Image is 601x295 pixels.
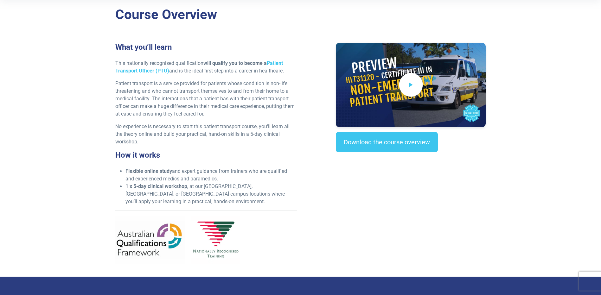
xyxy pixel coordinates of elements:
[125,183,297,205] li: , at our [GEOGRAPHIC_DATA], [GEOGRAPHIC_DATA], or [GEOGRAPHIC_DATA] campus locations where you’ll...
[336,165,486,198] iframe: EmbedSocial Universal Widget
[125,168,172,174] strong: Flexible online study
[125,183,187,189] strong: 1 x 5-day clinical workshop
[115,60,297,75] p: This nationally recognised qualification and is the ideal first step into a career in healthcare.
[115,151,297,160] h3: How it works
[336,132,438,152] a: Download the course overview
[115,7,486,23] h2: Course Overview
[115,60,283,74] a: Patient Transport Officer (PTO)
[115,60,283,74] strong: will qualify you to become a
[115,43,297,52] h3: What you’ll learn
[115,123,297,146] p: No experience is necessary to start this patient transport course, you’ll learn all the theory on...
[125,167,297,183] li: and expert guidance from trainers who are qualified and experienced medics and paramedics.
[115,80,297,118] p: Patient transport is a service provided for patients whose condition is non-life threatening and ...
